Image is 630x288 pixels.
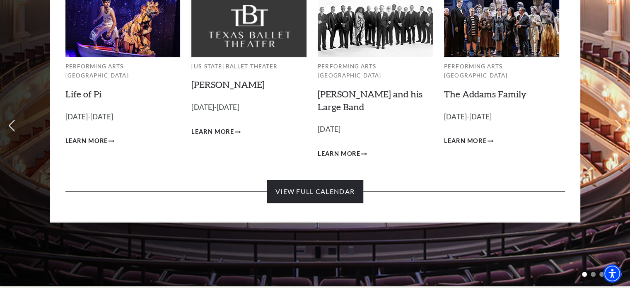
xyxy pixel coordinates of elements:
p: [DATE] [318,123,433,136]
a: Learn More Lyle Lovett and his Large Band [318,149,367,159]
div: Accessibility Menu [603,264,621,283]
a: [PERSON_NAME] and his Large Band [318,88,422,112]
p: Performing Arts [GEOGRAPHIC_DATA] [444,62,559,80]
p: [DATE]-[DATE] [444,111,559,123]
p: Performing Arts [GEOGRAPHIC_DATA] [318,62,433,80]
p: Performing Arts [GEOGRAPHIC_DATA] [65,62,181,80]
p: [US_STATE] Ballet Theater [191,62,307,71]
p: [DATE]-[DATE] [191,102,307,114]
span: Learn More [318,149,360,159]
span: Learn More [191,127,234,137]
a: Learn More The Addams Family [444,136,493,146]
a: Life of Pi [65,88,101,99]
p: [DATE]-[DATE] [65,111,181,123]
a: Learn More Life of Pi [65,136,115,146]
a: The Addams Family [444,88,526,99]
a: Learn More Peter Pan [191,127,241,137]
span: Learn More [65,136,108,146]
a: View Full Calendar [267,180,363,203]
span: Learn More [444,136,487,146]
a: [PERSON_NAME] [191,79,265,90]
